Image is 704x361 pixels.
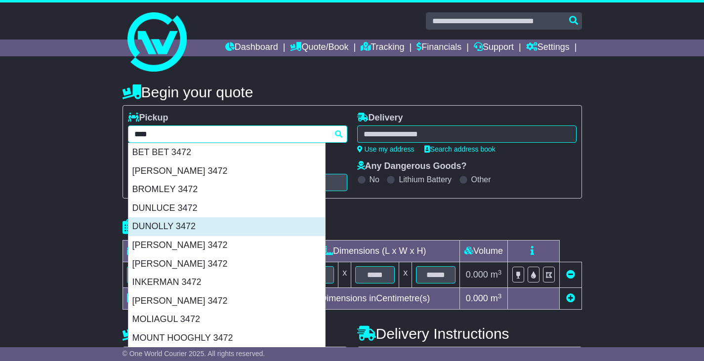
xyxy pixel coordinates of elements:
[466,293,488,303] span: 0.000
[128,255,325,274] div: [PERSON_NAME] 3472
[466,270,488,280] span: 0.000
[370,175,379,184] label: No
[498,292,502,300] sup: 3
[566,270,575,280] a: Remove this item
[290,40,348,56] a: Quote/Book
[128,217,325,236] div: DUNOLLY 3472
[290,241,460,262] td: Dimensions (L x W x H)
[128,273,325,292] div: INKERMAN 3472
[123,241,205,262] td: Type
[399,262,412,288] td: x
[338,262,351,288] td: x
[128,125,347,143] typeahead: Please provide city
[128,162,325,181] div: [PERSON_NAME] 3472
[498,269,502,276] sup: 3
[491,270,502,280] span: m
[357,161,467,172] label: Any Dangerous Goods?
[128,329,325,348] div: MOUNT HOOGHLY 3472
[123,219,247,235] h4: Package details |
[128,199,325,218] div: DUNLUCE 3472
[128,292,325,311] div: [PERSON_NAME] 3472
[123,84,582,100] h4: Begin your quote
[424,145,496,153] a: Search address book
[290,288,460,310] td: Dimensions in Centimetre(s)
[128,113,168,123] label: Pickup
[225,40,278,56] a: Dashboard
[128,310,325,329] div: MOLIAGUL 3472
[474,40,514,56] a: Support
[566,293,575,303] a: Add new item
[128,236,325,255] div: [PERSON_NAME] 3472
[416,40,461,56] a: Financials
[123,288,205,310] td: Total
[361,40,404,56] a: Tracking
[357,113,403,123] label: Delivery
[471,175,491,184] label: Other
[526,40,570,56] a: Settings
[399,175,452,184] label: Lithium Battery
[357,325,582,342] h4: Delivery Instructions
[128,180,325,199] div: BROMLEY 3472
[491,293,502,303] span: m
[123,350,265,358] span: © One World Courier 2025. All rights reserved.
[357,145,414,153] a: Use my address
[123,325,347,342] h4: Pickup Instructions
[128,143,325,162] div: BET BET 3472
[460,241,508,262] td: Volume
